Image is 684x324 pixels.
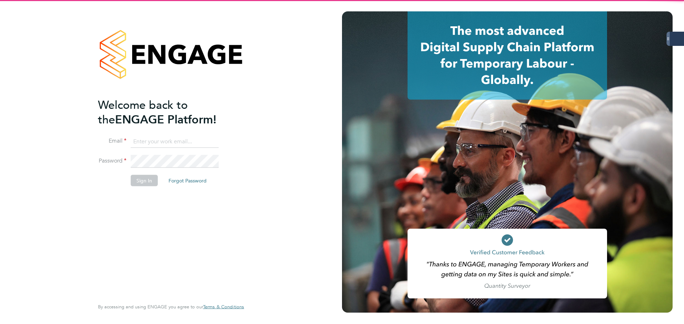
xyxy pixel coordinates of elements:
label: Password [98,157,126,165]
button: Forgot Password [163,175,212,186]
h2: ENGAGE Platform! [98,97,237,127]
label: Email [98,137,126,145]
input: Enter your work email... [131,135,219,148]
span: Terms & Conditions [203,304,244,310]
button: Sign In [131,175,158,186]
span: Welcome back to the [98,98,188,126]
span: By accessing and using ENGAGE you agree to our [98,304,244,310]
a: Terms & Conditions [203,304,244,310]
